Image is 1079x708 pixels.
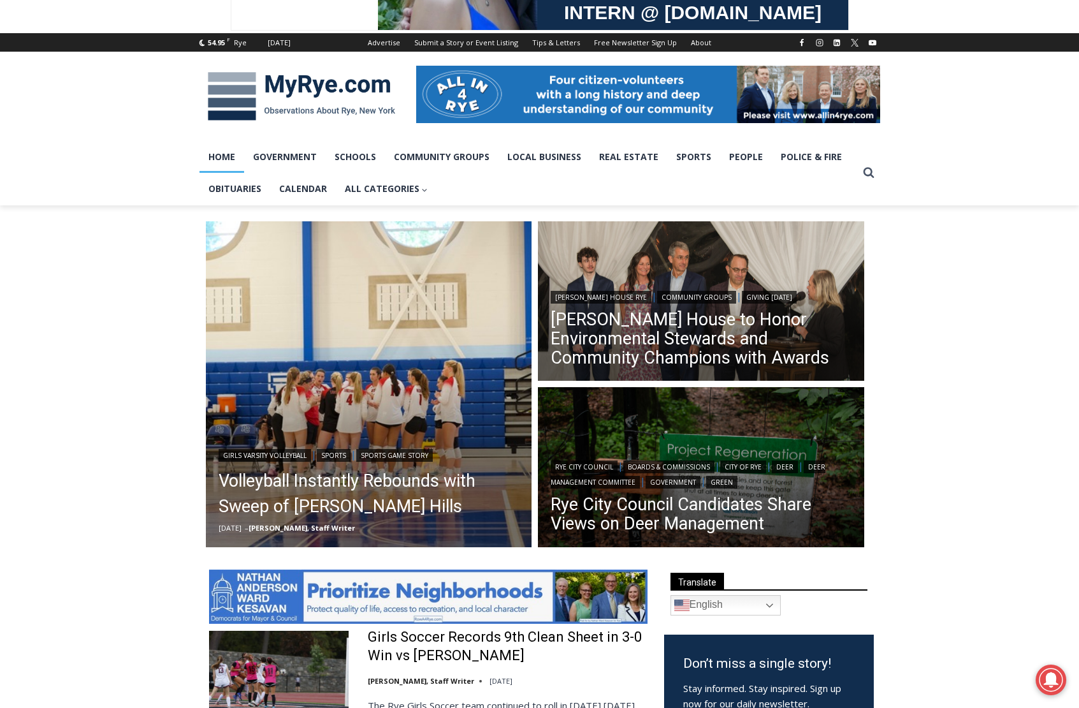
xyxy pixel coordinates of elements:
[525,33,587,52] a: Tips & Letters
[206,221,532,548] a: Read More Volleyball Instantly Rebounds with Sweep of Byram Hills
[322,1,602,124] div: "[PERSON_NAME] and I covered the [DATE] Parade, which was a really eye opening experience as I ha...
[134,38,184,105] div: Co-sponsored by Westchester County Parks
[270,173,336,205] a: Calendar
[646,476,700,489] a: Government
[361,33,407,52] a: Advertise
[219,468,519,519] a: Volleyball Instantly Rebounds with Sweep of [PERSON_NAME] Hills
[219,523,242,533] time: [DATE]
[245,523,249,533] span: –
[489,676,512,686] time: [DATE]
[551,458,851,489] div: | | | | | |
[1,1,127,127] img: s_800_29ca6ca9-f6cc-433c-a631-14f6620ca39b.jpeg
[199,173,270,205] a: Obituaries
[227,36,230,43] span: F
[356,449,433,462] a: Sports Game Story
[623,461,714,473] a: Boards & Commissions
[772,141,851,173] a: Police & Fire
[317,449,351,462] a: Sports
[385,141,498,173] a: Community Groups
[551,291,651,304] a: [PERSON_NAME] House Rye
[219,446,519,462] div: | |
[333,127,591,156] span: Intern @ [DOMAIN_NAME]
[667,141,720,173] a: Sports
[847,35,862,50] a: X
[1,127,191,159] a: [PERSON_NAME] Read Sanctuary Fall Fest: [DATE]
[199,63,403,129] img: MyRye.com
[684,33,718,52] a: About
[720,141,772,173] a: People
[219,449,311,462] a: Girls Varsity Volleyball
[706,476,737,489] a: Green
[10,128,170,158] h4: [PERSON_NAME] Read Sanctuary Fall Fest: [DATE]
[587,33,684,52] a: Free Newsletter Sign Up
[670,595,781,616] a: English
[134,108,140,121] div: 1
[683,654,855,674] h3: Don’t miss a single story!
[407,33,525,52] a: Submit a Story or Event Listing
[670,573,724,590] span: Translate
[361,33,718,52] nav: Secondary Navigation
[551,495,851,533] a: Rye City Council Candidates Share Views on Deer Management
[498,141,590,173] a: Local Business
[772,461,798,473] a: Deer
[657,291,736,304] a: Community Groups
[244,141,326,173] a: Government
[551,310,851,367] a: [PERSON_NAME] House to Honor Environmental Stewards and Community Champions with Awards
[336,173,437,205] button: Child menu of All Categories
[538,387,864,550] img: (PHOTO: The Rye Nature Center maintains two fenced deer exclosure areas to keep deer out and allo...
[551,461,618,473] a: Rye City Council
[674,598,690,613] img: en
[794,35,809,50] a: Facebook
[829,35,844,50] a: Linkedin
[368,628,648,665] a: Girls Soccer Records 9th Clean Sheet in 3-0 Win vs [PERSON_NAME]
[865,35,880,50] a: YouTube
[812,35,827,50] a: Instagram
[742,291,797,304] a: Giving [DATE]
[538,221,864,385] a: Read More Wainwright House to Honor Environmental Stewards and Community Champions with Awards
[199,141,244,173] a: Home
[199,141,857,205] nav: Primary Navigation
[538,221,864,385] img: (PHOTO: Ferdinand Coghlan (Rye High School Eagle Scout), Lisa Dominici (executive director, Rye Y...
[551,288,851,304] div: | |
[416,66,880,123] img: All in for Rye
[234,37,247,48] div: Rye
[590,141,667,173] a: Real Estate
[249,523,355,533] a: [PERSON_NAME], Staff Writer
[206,221,532,548] img: (PHOTO: The 2025 Rye Varsity Volleyball team from a 3-0 win vs. Port Chester on Saturday, Septemb...
[208,38,225,47] span: 54.95
[538,387,864,550] a: Read More Rye City Council Candidates Share Views on Deer Management
[268,37,291,48] div: [DATE]
[368,676,474,686] a: [PERSON_NAME], Staff Writer
[149,108,155,121] div: 6
[857,161,880,184] button: View Search Form
[143,108,146,121] div: /
[307,124,618,159] a: Intern @ [DOMAIN_NAME]
[326,141,385,173] a: Schools
[720,461,766,473] a: City of Rye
